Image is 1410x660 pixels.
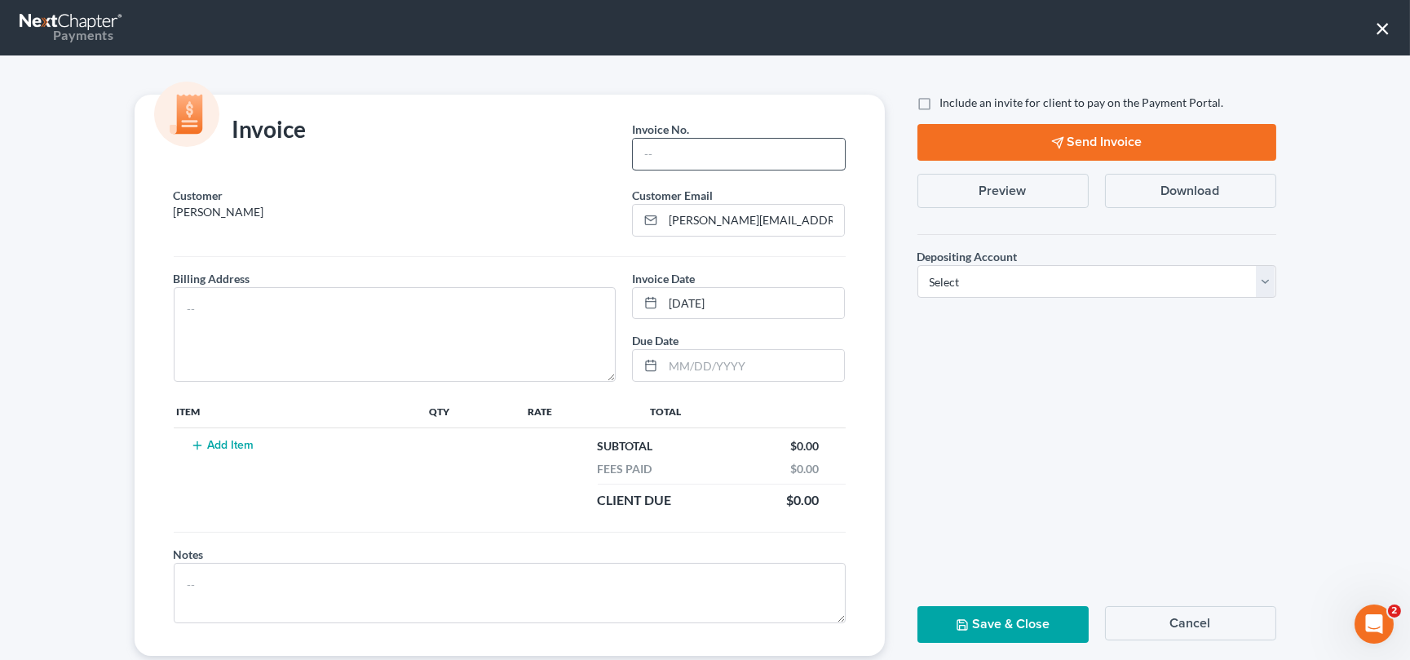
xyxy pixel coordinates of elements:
[940,95,1224,109] span: Include an invite for client to pay on the Payment Portal.
[154,82,219,147] img: icon-money-cc55cd5b71ee43c44ef0efbab91310903cbf28f8221dba23c0d5ca797e203e98.svg
[590,461,661,477] div: Fees Paid
[783,438,828,454] div: $0.00
[783,461,828,477] div: $0.00
[166,114,315,147] div: Invoice
[663,288,844,319] input: MM/DD/YYYY
[590,491,680,510] div: Client Due
[779,491,828,510] div: $0.00
[174,187,223,204] label: Customer
[524,395,638,427] th: Rate
[632,188,713,202] span: Customer Email
[917,606,1089,643] button: Save & Close
[637,395,845,427] th: Total
[174,204,617,220] p: [PERSON_NAME]
[663,205,844,236] input: Enter email...
[632,332,678,349] label: Due Date
[20,26,113,44] div: Payments
[633,139,844,170] input: --
[1105,174,1276,208] button: Download
[1105,606,1276,640] button: Cancel
[174,546,204,563] label: Notes
[632,272,695,286] span: Invoice Date
[426,395,524,427] th: Qty
[1375,15,1390,41] button: ×
[917,124,1276,161] button: Send Invoice
[174,395,427,427] th: Item
[1355,605,1394,644] iframe: Intercom live chat
[663,350,844,381] input: MM/DD/YYYY
[632,122,689,136] span: Invoice No.
[590,438,661,454] div: Subtotal
[1388,605,1401,618] span: 2
[187,439,259,452] button: Add Item
[174,272,250,286] span: Billing Address
[20,8,124,47] a: Payments
[917,250,1018,264] span: Depositing Account
[917,174,1089,208] button: Preview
